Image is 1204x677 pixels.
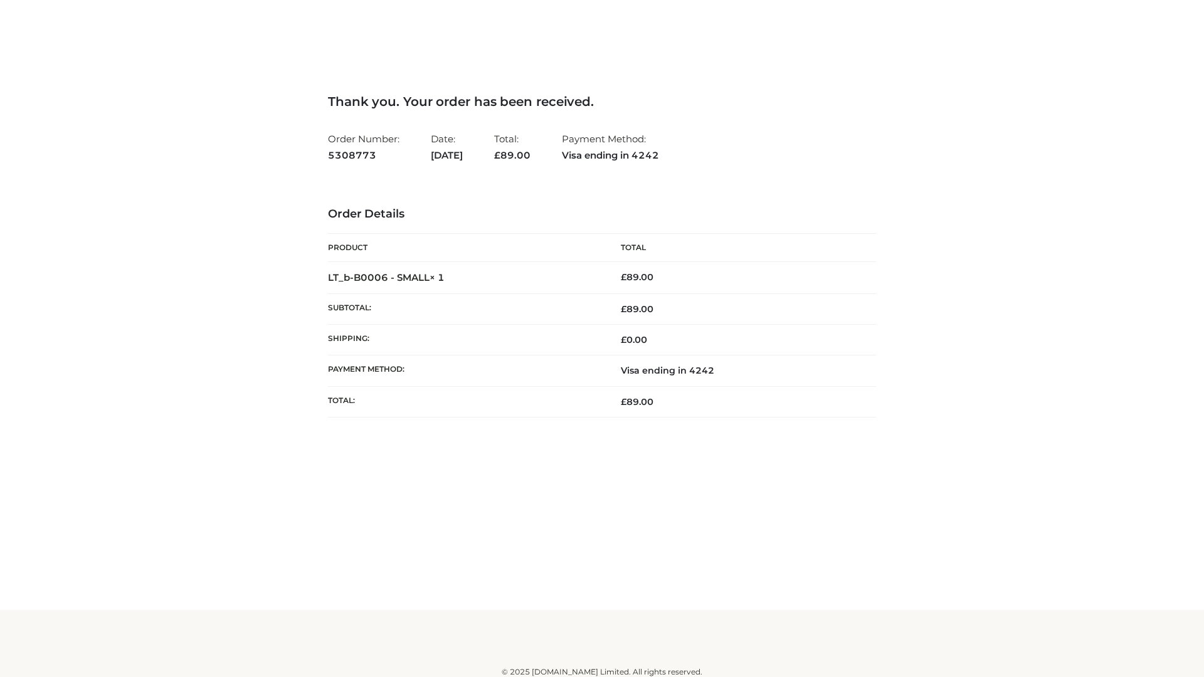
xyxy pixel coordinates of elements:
th: Payment method: [328,355,602,386]
span: £ [494,149,500,161]
strong: Visa ending in 4242 [562,147,659,164]
li: Payment Method: [562,128,659,166]
strong: × 1 [430,271,445,283]
strong: 5308773 [328,147,399,164]
strong: LT_b-B0006 - SMALL [328,271,445,283]
th: Subtotal: [328,293,602,324]
span: £ [621,271,626,283]
h3: Order Details [328,207,876,221]
li: Date: [431,128,463,166]
h3: Thank you. Your order has been received. [328,94,876,109]
span: 89.00 [621,303,653,315]
th: Shipping: [328,325,602,355]
th: Total: [328,386,602,417]
th: Total [602,234,876,262]
span: £ [621,334,626,345]
bdi: 89.00 [621,271,653,283]
li: Order Number: [328,128,399,166]
td: Visa ending in 4242 [602,355,876,386]
strong: [DATE] [431,147,463,164]
li: Total: [494,128,531,166]
th: Product [328,234,602,262]
bdi: 0.00 [621,334,647,345]
span: 89.00 [494,149,531,161]
span: 89.00 [621,396,653,407]
span: £ [621,303,626,315]
span: £ [621,396,626,407]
